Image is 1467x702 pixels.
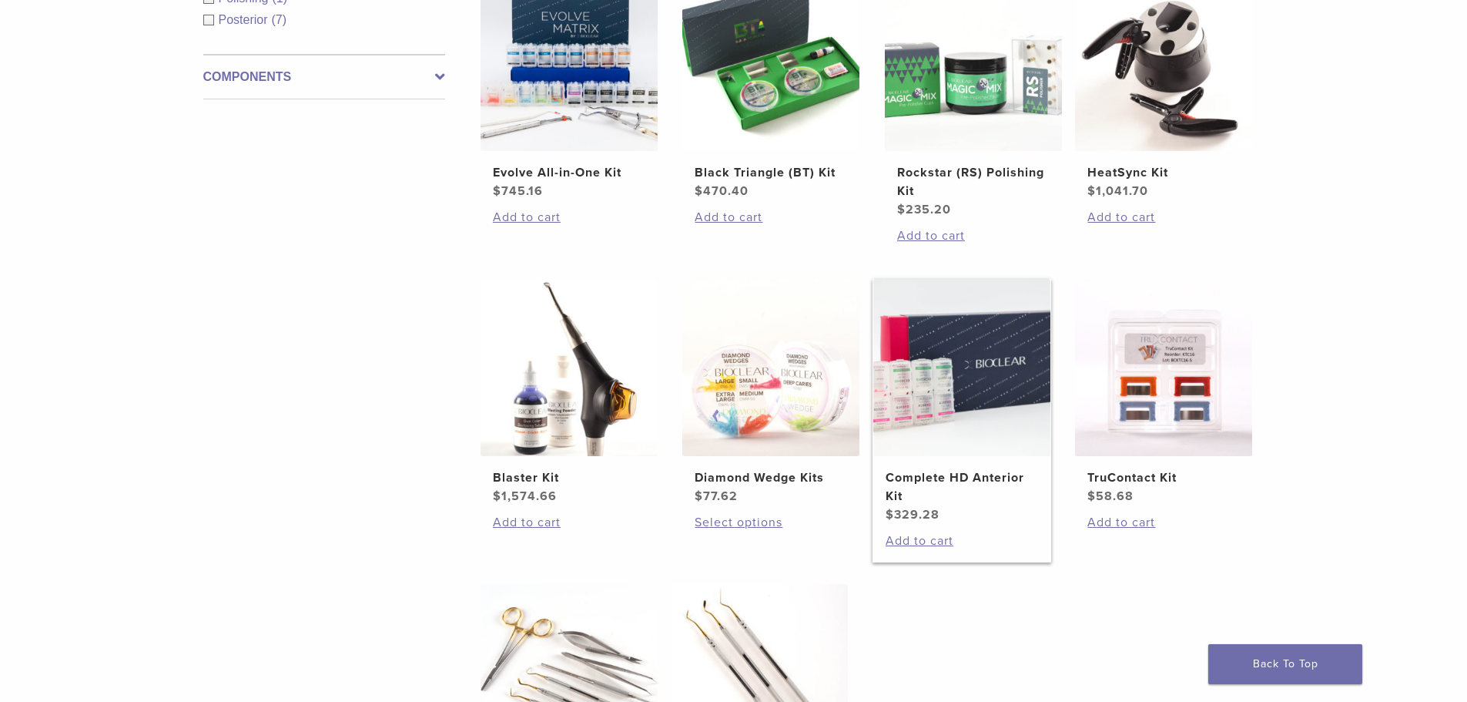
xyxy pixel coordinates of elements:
[872,279,1052,524] a: Complete HD Anterior KitComplete HD Anterior Kit $329.28
[1208,644,1362,684] a: Back To Top
[493,489,557,504] bdi: 1,574.66
[695,208,847,227] a: Add to cart: “Black Triangle (BT) Kit”
[1075,279,1252,456] img: TruContact Kit
[695,469,847,487] h2: Diamond Wedge Kits
[695,489,738,504] bdi: 77.62
[481,279,658,456] img: Blaster Kit
[873,279,1050,456] img: Complete HD Anterior Kit
[695,163,847,182] h2: Black Triangle (BT) Kit
[1087,489,1096,504] span: $
[886,469,1038,506] h2: Complete HD Anterior Kit
[493,183,543,199] bdi: 745.16
[493,208,645,227] a: Add to cart: “Evolve All-in-One Kit”
[897,163,1050,200] h2: Rockstar (RS) Polishing Kit
[272,13,287,26] span: (7)
[1087,513,1240,532] a: Add to cart: “TruContact Kit”
[886,532,1038,550] a: Add to cart: “Complete HD Anterior Kit”
[897,227,1050,245] a: Add to cart: “Rockstar (RS) Polishing Kit”
[1087,489,1134,504] bdi: 58.68
[493,183,501,199] span: $
[886,507,894,522] span: $
[493,489,501,504] span: $
[1074,279,1254,506] a: TruContact KitTruContact Kit $58.68
[480,279,659,506] a: Blaster KitBlaster Kit $1,574.66
[695,183,703,199] span: $
[219,13,272,26] span: Posterior
[897,202,951,217] bdi: 235.20
[897,202,906,217] span: $
[1087,183,1148,199] bdi: 1,041.70
[682,279,859,456] img: Diamond Wedge Kits
[1087,469,1240,487] h2: TruContact Kit
[493,163,645,182] h2: Evolve All-in-One Kit
[493,513,645,532] a: Add to cart: “Blaster Kit”
[886,507,939,522] bdi: 329.28
[695,489,703,504] span: $
[695,183,749,199] bdi: 470.40
[1087,163,1240,182] h2: HeatSync Kit
[493,469,645,487] h2: Blaster Kit
[1087,208,1240,227] a: Add to cart: “HeatSync Kit”
[695,513,847,532] a: Select options for “Diamond Wedge Kits”
[1087,183,1096,199] span: $
[682,279,861,506] a: Diamond Wedge KitsDiamond Wedge Kits $77.62
[203,68,445,86] label: Components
